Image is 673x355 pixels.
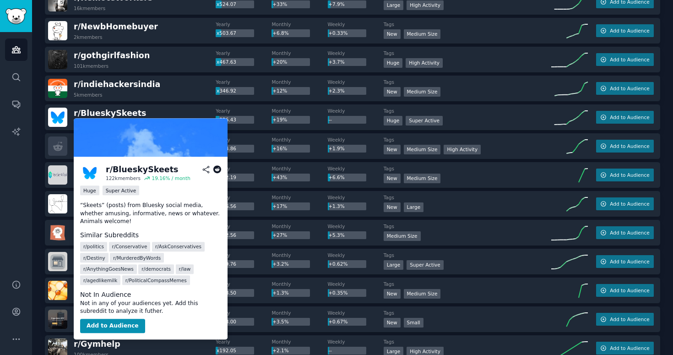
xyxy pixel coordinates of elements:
[384,318,401,328] div: New
[384,145,401,154] div: New
[271,137,327,143] dt: Monthly
[271,21,327,27] dt: Monthly
[596,284,654,297] button: Add to Audience
[271,165,327,172] dt: Monthly
[328,137,384,143] dt: Weekly
[271,339,327,345] dt: Monthly
[272,59,287,65] span: +20%
[272,290,288,295] span: +1.3%
[106,164,178,175] div: r/ BlueskySkeets
[610,287,649,294] span: Add to Audience
[384,194,551,201] dt: Tags
[328,146,344,151] span: +1.9%
[48,50,67,69] img: gothgirlfashion
[328,1,344,7] span: +7.9%
[384,339,551,345] dt: Tags
[596,342,654,355] button: Add to Audience
[328,203,344,209] span: +1.3%
[407,0,444,10] div: High Activity
[217,30,236,36] span: x503.67
[272,1,287,7] span: +33%
[404,289,441,299] div: Medium Size
[272,88,287,93] span: +12%
[48,108,67,127] img: BlueskySkeets
[596,140,654,153] button: Add to Audience
[328,348,332,353] span: --
[596,24,654,37] button: Add to Audience
[384,29,401,39] div: New
[48,21,67,40] img: NewbHomebuyer
[271,281,327,287] dt: Monthly
[404,202,424,212] div: Large
[216,310,271,316] dt: Yearly
[596,255,654,268] button: Add to Audience
[384,252,551,258] dt: Tags
[216,165,271,172] dt: Yearly
[328,165,384,172] dt: Weekly
[48,310,67,329] img: cryptobots_dev
[80,163,99,182] img: BlueskySkeets
[384,260,404,270] div: Large
[155,243,201,250] span: r/ AskConservatives
[141,266,171,272] span: r/ democrats
[384,21,551,27] dt: Tags
[74,5,105,11] div: 16k members
[74,118,228,157] img: BlueskySkeets
[610,345,649,351] span: Add to Audience
[272,232,287,238] span: +27%
[271,310,327,316] dt: Monthly
[406,58,443,68] div: High Activity
[384,137,551,143] dt: Tags
[74,34,103,40] div: 2k members
[328,252,384,258] dt: Weekly
[48,79,67,98] img: indiehackersindia
[610,143,649,149] span: Add to Audience
[272,175,287,180] span: +43%
[328,339,384,345] dt: Weekly
[384,50,551,56] dt: Tags
[384,87,401,97] div: New
[404,87,441,97] div: Medium Size
[272,261,288,267] span: +3.2%
[74,51,150,60] span: r/ gothgirlfashion
[328,310,384,316] dt: Weekly
[610,27,649,34] span: Add to Audience
[610,56,649,63] span: Add to Audience
[113,255,161,261] span: r/ MurderedByWords
[328,59,344,65] span: +3.7%
[610,316,649,322] span: Add to Audience
[216,281,271,287] dt: Yearly
[328,194,384,201] dt: Weekly
[596,82,654,95] button: Add to Audience
[384,108,551,114] dt: Tags
[384,281,551,287] dt: Tags
[328,79,384,85] dt: Weekly
[74,109,146,118] span: r/ BlueskySkeets
[271,79,327,85] dt: Monthly
[384,223,551,229] dt: Tags
[74,63,109,69] div: 101k members
[216,252,271,258] dt: Yearly
[404,174,441,183] div: Medium Size
[125,277,187,284] span: r/ PoliticalCompassMemes
[404,29,441,39] div: Medium Size
[596,226,654,239] button: Add to Audience
[328,232,344,238] span: +5.3%
[404,145,441,154] div: Medium Size
[216,223,271,229] dt: Yearly
[610,85,649,92] span: Add to Audience
[80,202,221,226] p: “Skeets” (posts) from Bluesky social media, whether amusing, informative, news or whatever. Anima...
[384,116,403,126] div: Huge
[217,117,236,122] span: x336.43
[179,266,191,272] span: r/ law
[610,201,649,207] span: Add to Audience
[328,223,384,229] dt: Weekly
[48,223,67,242] img: claude
[328,30,347,36] span: +0.33%
[271,108,327,114] dt: Monthly
[216,108,271,114] dt: Yearly
[596,197,654,210] button: Add to Audience
[83,243,104,250] span: r/ politics
[596,111,654,124] button: Add to Audience
[384,231,421,241] div: Medium Size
